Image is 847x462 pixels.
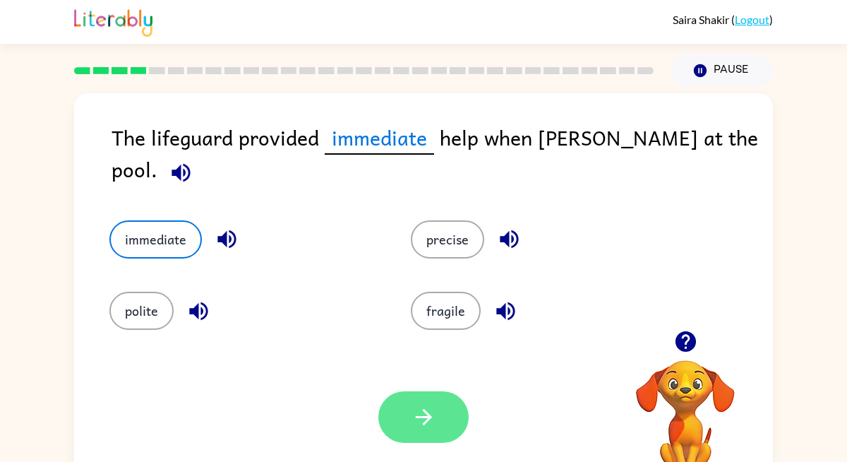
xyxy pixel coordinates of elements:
div: The lifeguard provided help when [PERSON_NAME] at the pool. [112,122,773,192]
button: polite [109,292,174,330]
span: Saira Shakir [673,13,731,26]
span: immediate [325,122,434,155]
button: fragile [411,292,481,330]
button: immediate [109,220,202,259]
button: Pause [671,54,773,87]
a: Logout [735,13,769,26]
img: Literably [74,6,152,37]
div: ( ) [673,13,773,26]
button: precise [411,220,484,259]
